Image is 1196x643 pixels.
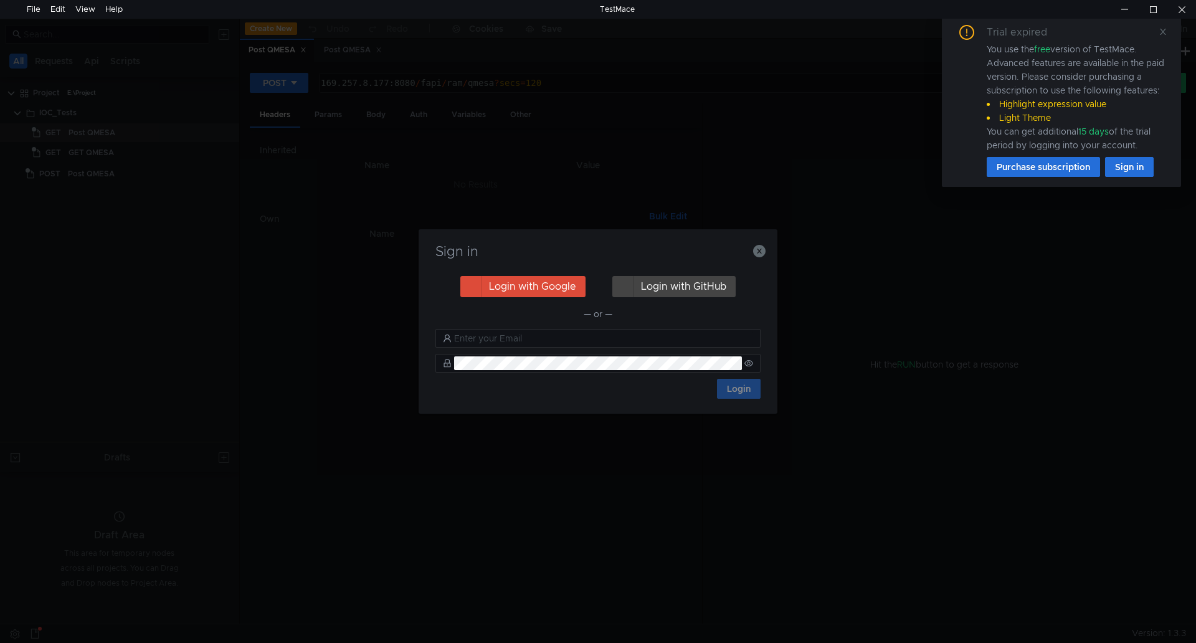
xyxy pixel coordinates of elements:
[987,25,1062,40] div: Trial expired
[612,276,736,297] button: Login with GitHub
[460,276,586,297] button: Login with Google
[987,97,1166,111] li: Highlight expression value
[434,244,762,259] h3: Sign in
[1078,126,1109,137] span: 15 days
[987,111,1166,125] li: Light Theme
[987,125,1166,152] div: You can get additional of the trial period by logging into your account.
[987,42,1166,152] div: You use the version of TestMace. Advanced features are available in the paid version. Please cons...
[987,157,1100,177] button: Purchase subscription
[1034,44,1050,55] span: free
[454,331,753,345] input: Enter your Email
[1105,157,1154,177] button: Sign in
[435,307,761,321] div: — or —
